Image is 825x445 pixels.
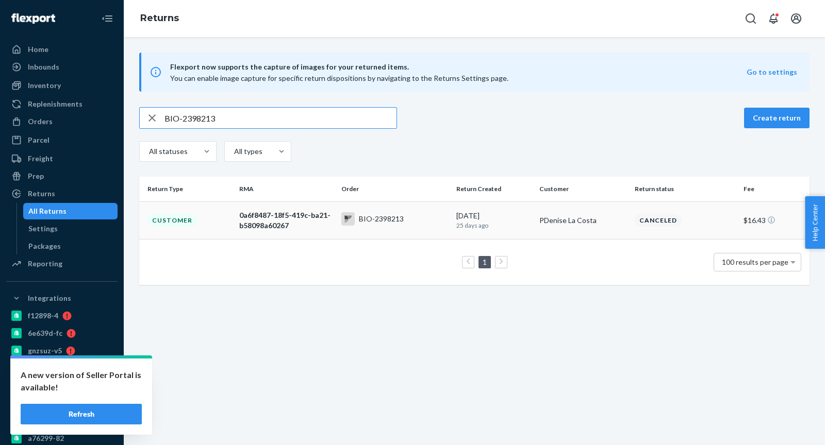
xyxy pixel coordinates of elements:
[28,433,64,443] div: a76299-82
[6,395,118,412] a: Deliverr API
[140,12,179,24] a: Returns
[28,135,49,145] div: Parcel
[763,8,784,29] button: Open notifications
[805,196,825,249] button: Help Center
[631,177,739,201] th: Return status
[23,238,118,254] a: Packages
[739,201,810,239] td: $16.43
[28,171,44,181] div: Prep
[28,206,67,216] div: All Returns
[28,241,61,251] div: Packages
[6,59,118,75] a: Inbounds
[235,177,337,201] th: RMA
[28,224,58,234] div: Settings
[149,146,186,157] div: All statuses
[481,258,489,266] a: Page 1 is your current page
[535,177,631,201] th: Customer
[28,346,62,356] div: gnzsuz-v5
[28,153,53,164] div: Freight
[6,413,118,429] a: pulsetto
[359,214,404,224] div: BIO-2398213
[786,8,806,29] button: Open account menu
[722,258,788,266] span: 100 results per page
[6,41,118,58] a: Home
[6,325,118,341] a: 6e639d-fc
[239,210,333,231] div: 0a6f8487-18f5-419c-ba21-b58098a60267
[6,150,118,167] a: Freight
[28,99,82,109] div: Replenishments
[740,8,761,29] button: Open Search Box
[28,259,62,269] div: Reporting
[28,293,71,303] div: Integrations
[170,74,508,82] span: You can enable image capture for specific return dispositions by navigating to the Returns Settin...
[739,177,810,201] th: Fee
[164,108,397,128] input: Search returns by rma, id, tracking number
[28,80,61,91] div: Inventory
[747,67,797,77] button: Go to settings
[6,185,118,202] a: Returns
[21,369,142,393] p: A new version of Seller Portal is available!
[147,214,197,227] div: Customer
[456,211,531,230] div: [DATE]
[6,290,118,306] button: Integrations
[6,113,118,130] a: Orders
[28,62,59,72] div: Inbounds
[6,168,118,184] a: Prep
[28,116,53,127] div: Orders
[28,189,55,199] div: Returns
[539,215,627,226] div: PDenise La Costa
[170,61,747,73] span: Flexport now supports the capture of images for your returned items.
[23,220,118,237] a: Settings
[456,221,531,230] p: 25 days ago
[6,77,118,94] a: Inventory
[6,378,118,394] a: Amazon
[452,177,535,201] th: Return Created
[6,255,118,272] a: Reporting
[635,214,682,227] div: Canceled
[97,8,118,29] button: Close Navigation
[6,307,118,324] a: f12898-4
[28,311,58,321] div: f12898-4
[139,177,235,201] th: Return Type
[11,13,55,24] img: Flexport logo
[28,328,62,338] div: 6e639d-fc
[28,44,48,55] div: Home
[132,4,187,33] ol: breadcrumbs
[337,177,452,201] th: Order
[6,343,118,359] a: gnzsuz-v5
[21,404,142,424] button: Refresh
[234,146,261,157] div: All types
[744,108,810,128] button: Create return
[6,96,118,112] a: Replenishments
[6,132,118,148] a: Parcel
[6,360,118,376] a: 5176b9-7b
[23,203,118,219] a: All Returns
